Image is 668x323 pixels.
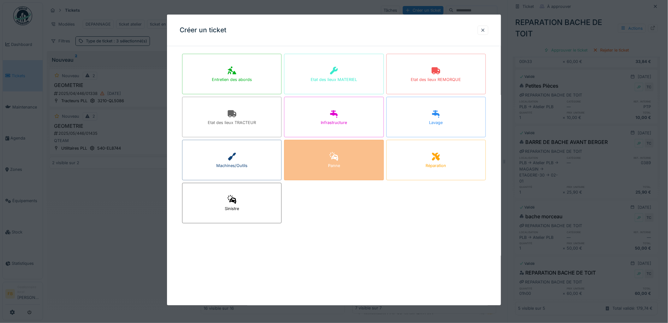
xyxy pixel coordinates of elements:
div: Lavage [429,120,443,126]
div: Infrastructure [321,120,347,126]
div: Panne [328,163,340,169]
div: Machines/Outils [216,163,248,169]
div: Sinistre [225,206,239,212]
div: Entretien des abords [212,77,252,83]
div: Etat des lieux MATERIEL [311,77,357,83]
div: Etat des lieux TRACTEUR [208,120,256,126]
div: Etat des lieux REMORQUE [411,77,461,83]
h3: Créer un ticket [180,26,226,34]
div: Réparation [426,163,446,169]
